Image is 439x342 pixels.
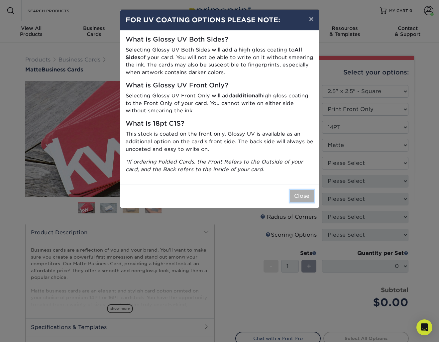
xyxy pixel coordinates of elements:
button: Close [290,190,314,202]
i: *If ordering Folded Cards, the Front Refers to the Outside of your card, and the Back refers to t... [126,159,303,172]
p: This stock is coated on the front only. Glossy UV is available as an additional option on the car... [126,130,314,153]
div: Open Intercom Messenger [416,319,432,335]
h5: What is 18pt C1S? [126,120,314,128]
p: Selecting Glossy UV Front Only will add high gloss coating to the Front Only of your card. You ca... [126,92,314,115]
strong: additional [232,92,260,99]
strong: All Sides [126,47,302,60]
h5: What is Glossy UV Front Only? [126,82,314,89]
h5: What is Glossy UV Both Sides? [126,36,314,44]
button: × [303,10,319,28]
h4: FOR UV COATING OPTIONS PLEASE NOTE: [126,15,314,25]
p: Selecting Glossy UV Both Sides will add a high gloss coating to of your card. You will not be abl... [126,46,314,76]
